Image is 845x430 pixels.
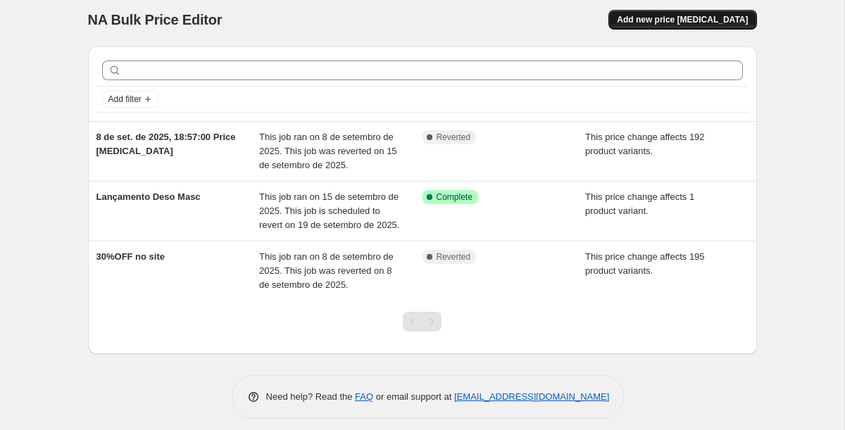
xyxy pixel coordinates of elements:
a: [EMAIL_ADDRESS][DOMAIN_NAME] [454,391,609,402]
span: This price change affects 192 product variants. [585,132,705,156]
span: This price change affects 1 product variant. [585,191,694,216]
button: Add filter [102,91,158,108]
span: Need help? Read the [266,391,356,402]
nav: Pagination [403,312,442,331]
span: Complete [437,191,472,203]
span: Reverted [437,132,471,143]
span: This job ran on 15 de setembro de 2025. This job is scheduled to revert on 19 de setembro de 2025. [259,191,399,230]
span: Add filter [108,94,142,105]
button: Add new price [MEDICAL_DATA] [608,10,756,30]
a: FAQ [355,391,373,402]
span: This price change affects 195 product variants. [585,251,705,276]
span: This job ran on 8 de setembro de 2025. This job was reverted on 15 de setembro de 2025. [259,132,397,170]
span: Lançamento Deso Masc [96,191,201,202]
span: NA Bulk Price Editor [88,12,223,27]
span: 30%OFF no site [96,251,165,262]
span: This job ran on 8 de setembro de 2025. This job was reverted on 8 de setembro de 2025. [259,251,394,290]
span: Add new price [MEDICAL_DATA] [617,14,748,25]
span: or email support at [373,391,454,402]
span: 8 de set. de 2025, 18:57:00 Price [MEDICAL_DATA] [96,132,236,156]
span: Reverted [437,251,471,263]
